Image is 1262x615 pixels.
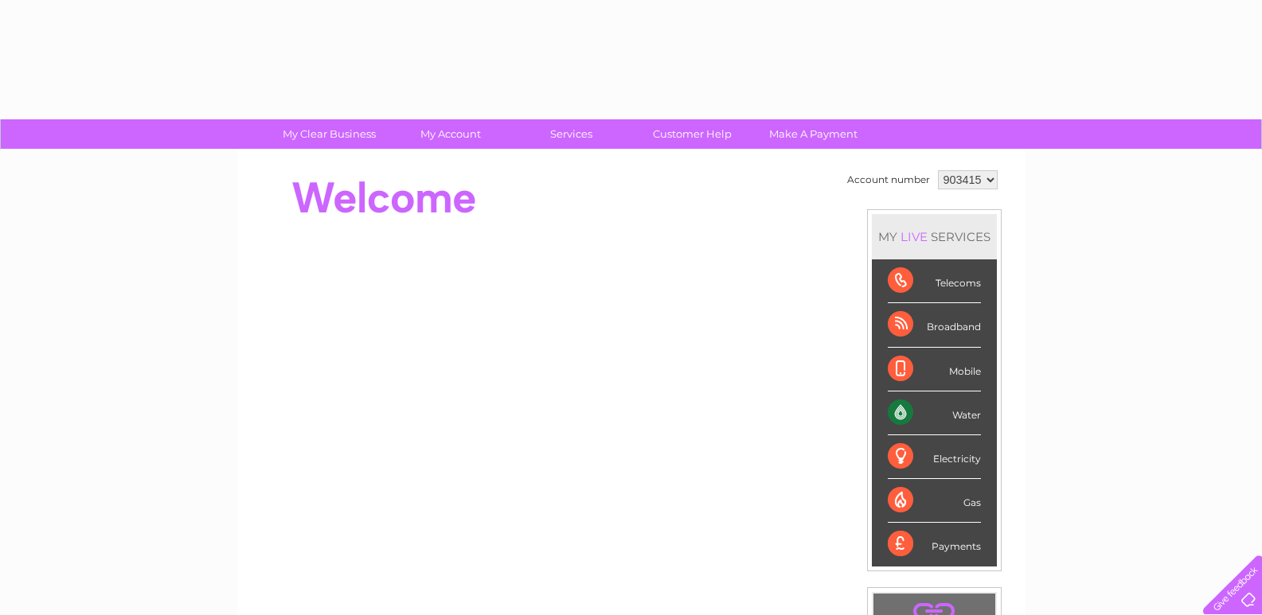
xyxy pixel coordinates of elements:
[888,523,981,566] div: Payments
[888,259,981,303] div: Telecoms
[506,119,637,149] a: Services
[888,435,981,479] div: Electricity
[748,119,879,149] a: Make A Payment
[888,479,981,523] div: Gas
[888,303,981,347] div: Broadband
[888,391,981,435] div: Water
[888,348,981,391] div: Mobile
[897,229,931,244] div: LIVE
[264,119,395,149] a: My Clear Business
[872,214,997,259] div: MY SERVICES
[627,119,758,149] a: Customer Help
[843,166,934,193] td: Account number
[385,119,516,149] a: My Account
